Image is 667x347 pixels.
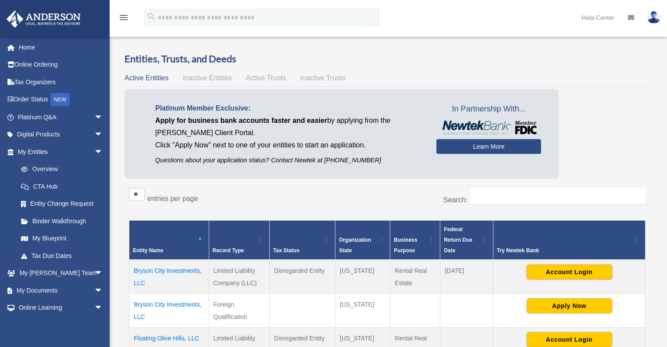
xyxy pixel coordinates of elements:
[436,102,541,116] span: In Partnership With...
[6,56,116,74] a: Online Ordering
[527,332,612,347] button: Account Login
[6,108,116,126] a: Platinum Q&Aarrow_drop_down
[12,212,112,230] a: Binder Walkthrough
[497,245,632,256] div: Try Newtek Bank
[527,298,612,313] button: Apply Now
[129,260,209,294] td: Bryson City Investments, LLC
[390,260,440,294] td: Rental Real Estate
[209,293,270,327] td: Foreign Qualification
[94,316,112,334] span: arrow_drop_down
[6,282,116,299] a: My Documentsarrow_drop_down
[270,220,335,260] th: Tax Status: Activate to sort
[94,282,112,300] span: arrow_drop_down
[6,265,116,282] a: My [PERSON_NAME] Teamarrow_drop_down
[4,11,83,28] img: Anderson Advisors Platinum Portal
[335,220,390,260] th: Organization State: Activate to sort
[133,247,163,254] span: Entity Name
[209,260,270,294] td: Limited Liability Company (LLC)
[273,247,300,254] span: Tax Status
[527,336,612,343] a: Account Login
[155,139,423,151] p: Click "Apply Now" next to one of your entities to start an application.
[129,293,209,327] td: Bryson City Investments, LLC
[6,316,116,334] a: Billingarrow_drop_down
[527,265,612,279] button: Account Login
[183,74,232,82] span: Inactive Entities
[118,15,129,23] a: menu
[12,247,112,265] a: Tax Due Dates
[6,39,116,56] a: Home
[155,155,423,166] p: Questions about your application status? Contact Newtek at [PHONE_NUMBER]
[6,73,116,91] a: Tax Organizers
[209,220,270,260] th: Record Type: Activate to sort
[12,230,112,247] a: My Blueprint
[335,260,390,294] td: [US_STATE]
[146,12,156,21] i: search
[6,143,112,161] a: My Entitiesarrow_drop_down
[94,265,112,283] span: arrow_drop_down
[94,126,112,144] span: arrow_drop_down
[647,11,660,24] img: User Pic
[94,143,112,161] span: arrow_drop_down
[493,220,646,260] th: Try Newtek Bank : Activate to sort
[125,74,168,82] span: Active Entities
[444,226,472,254] span: Federal Return Due Date
[213,247,244,254] span: Record Type
[12,178,112,195] a: CTA Hub
[390,220,440,260] th: Business Purpose: Activate to sort
[94,108,112,126] span: arrow_drop_down
[118,12,129,23] i: menu
[155,102,423,114] p: Platinum Member Exclusive:
[6,126,116,143] a: Digital Productsarrow_drop_down
[94,299,112,317] span: arrow_drop_down
[436,139,541,154] a: Learn More
[6,91,116,109] a: Order StatusNEW
[147,195,198,202] label: entries per page
[443,196,467,204] label: Search:
[440,260,493,294] td: [DATE]
[129,220,209,260] th: Entity Name: Activate to invert sorting
[527,268,612,275] a: Account Login
[155,117,327,124] span: Apply for business bank accounts faster and easier
[270,260,335,294] td: Disregarded Entity
[6,299,116,317] a: Online Learningarrow_drop_down
[394,237,417,254] span: Business Purpose
[441,121,537,135] img: NewtekBankLogoSM.png
[125,52,650,66] h3: Entities, Trusts, and Deeds
[12,161,107,178] a: Overview
[246,74,286,82] span: Active Trusts
[339,237,371,254] span: Organization State
[50,93,70,106] div: NEW
[335,293,390,327] td: [US_STATE]
[440,220,493,260] th: Federal Return Due Date: Activate to sort
[300,74,346,82] span: Inactive Trusts
[12,195,112,213] a: Entity Change Request
[155,114,423,139] p: by applying from the [PERSON_NAME] Client Portal.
